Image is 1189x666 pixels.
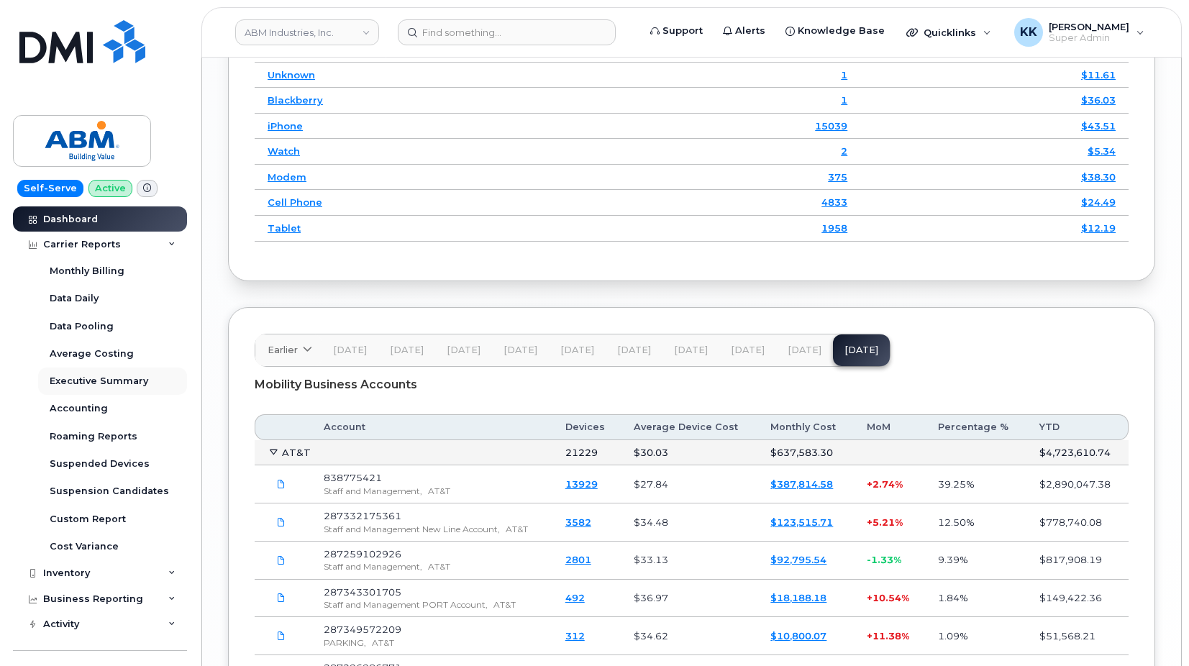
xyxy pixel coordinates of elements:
[798,24,885,38] span: Knowledge Base
[268,343,298,357] span: Earlier
[674,345,708,356] span: [DATE]
[268,94,323,106] a: Blackberry
[788,345,821,356] span: [DATE]
[1081,120,1116,132] a: $43.51
[621,414,757,440] th: Average Device Cost
[235,19,379,45] a: ABM Industries, Inc.
[324,548,401,560] span: 287259102926
[770,630,826,642] a: $10,800.07
[324,624,401,635] span: 287349572209
[255,334,322,366] a: Earlier
[268,623,295,648] a: ABM.287349572209_20250831_F.pdf
[268,69,315,81] a: Unknown
[268,222,301,234] a: Tablet
[867,592,873,603] span: +
[565,630,585,642] a: 312
[841,145,847,157] a: 2
[1026,542,1129,580] td: $817,908.19
[565,516,591,528] a: 3582
[1026,503,1129,542] td: $778,740.08
[504,345,537,356] span: [DATE]
[896,18,1001,47] div: Quicklinks
[873,516,903,528] span: 5.21%
[662,24,703,38] span: Support
[552,440,621,466] td: 21229
[268,472,295,497] a: ABM.838775421_20250831_F.pdf
[867,478,873,490] span: +
[324,599,488,610] span: Staff and Management PORT Account,
[770,516,833,528] a: $123,515.71
[821,222,847,234] a: 1958
[925,503,1026,542] td: 12.50%
[324,586,401,598] span: 287343301705
[552,414,621,440] th: Devices
[324,485,422,496] span: Staff and Management,
[924,27,976,38] span: Quicklinks
[621,580,757,618] td: $36.97
[640,17,713,45] a: Support
[1081,196,1116,208] a: $24.49
[324,561,422,572] span: Staff and Management,
[873,630,909,642] span: 11.38%
[1026,617,1129,655] td: $51,568.21
[1081,222,1116,234] a: $12.19
[841,69,847,81] a: 1
[324,637,366,648] span: PARKING,
[735,24,765,38] span: Alerts
[775,17,895,45] a: Knowledge Base
[925,414,1026,440] th: Percentage %
[428,561,450,572] span: AT&T
[1049,32,1129,44] span: Super Admin
[828,171,847,183] a: 375
[1026,440,1129,466] td: $4,723,610.74
[621,503,757,542] td: $34.48
[621,617,757,655] td: $34.62
[815,120,847,132] a: 15039
[268,120,303,132] a: iPhone
[1081,171,1116,183] a: $38.30
[282,447,311,458] span: AT&T
[867,630,873,642] span: +
[268,547,295,573] a: ABM.287259102926_20250831_F.pdf
[841,94,847,106] a: 1
[621,542,757,580] td: $33.13
[867,554,901,565] span: -1.33%
[372,637,394,648] span: AT&T
[1081,94,1116,106] a: $36.03
[621,440,757,466] td: $30.03
[398,19,616,45] input: Find something...
[617,345,651,356] span: [DATE]
[770,554,826,565] a: $92,795.54
[428,485,450,496] span: AT&T
[873,592,909,603] span: 10.54%
[1081,69,1116,81] a: $11.61
[255,367,1129,403] div: Mobility Business Accounts
[731,345,765,356] span: [DATE]
[268,509,295,534] a: ABM.287332175361_20250831_F.pdf
[268,196,322,208] a: Cell Phone
[1049,21,1129,32] span: [PERSON_NAME]
[621,465,757,503] td: $27.84
[925,580,1026,618] td: 1.84%
[713,17,775,45] a: Alerts
[770,478,833,490] a: $387,814.58
[757,414,853,440] th: Monthly Cost
[324,510,401,521] span: 287332175361
[565,554,591,565] a: 2801
[268,585,295,611] a: ABM.287343301705_20250831_F.pdf
[821,196,847,208] a: 4833
[333,345,367,356] span: [DATE]
[493,599,516,610] span: AT&T
[311,414,552,440] th: Account
[1020,24,1037,41] span: KK
[268,145,300,157] a: Watch
[867,516,873,528] span: +
[770,592,826,603] a: $18,188.18
[506,524,528,534] span: AT&T
[1026,414,1129,440] th: YTD
[324,524,500,534] span: Staff and Management New Line Account,
[925,617,1026,655] td: 1.09%
[1026,580,1129,618] td: $149,422.36
[390,345,424,356] span: [DATE]
[925,465,1026,503] td: 39.25%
